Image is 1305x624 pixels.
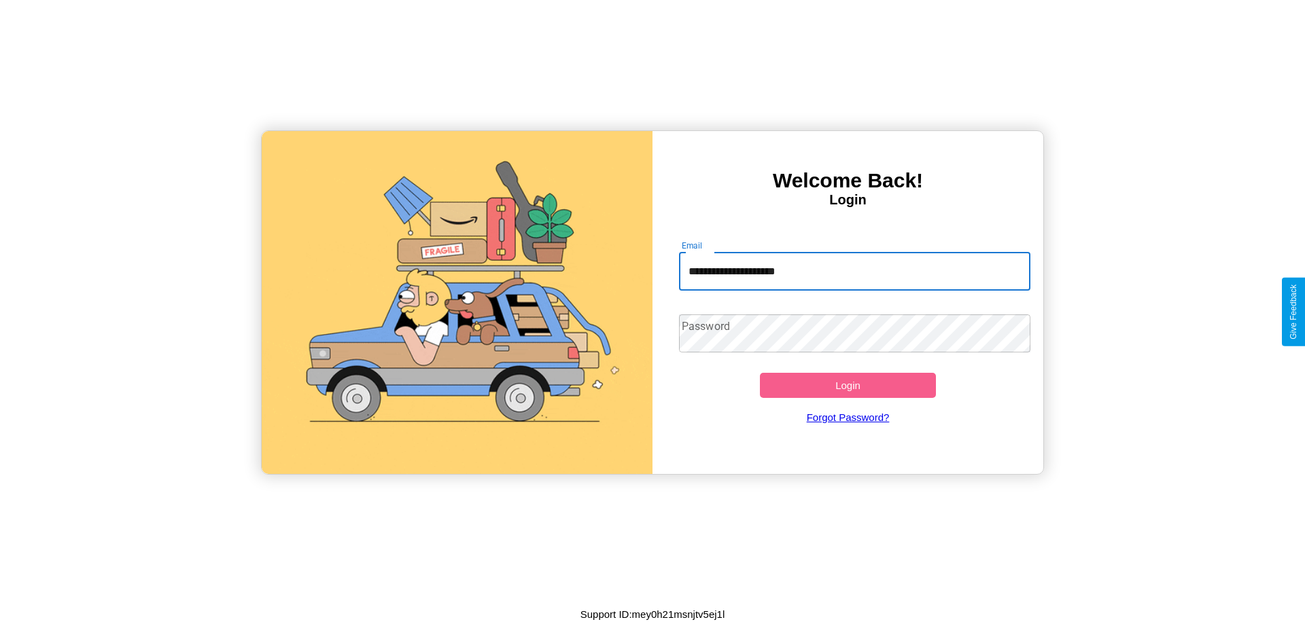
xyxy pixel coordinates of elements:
label: Email [682,240,703,251]
a: Forgot Password? [672,398,1024,437]
h3: Welcome Back! [652,169,1043,192]
button: Login [760,373,936,398]
div: Give Feedback [1289,285,1298,339]
h4: Login [652,192,1043,208]
img: gif [262,131,652,474]
p: Support ID: mey0h21msnjtv5ej1l [580,605,725,623]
